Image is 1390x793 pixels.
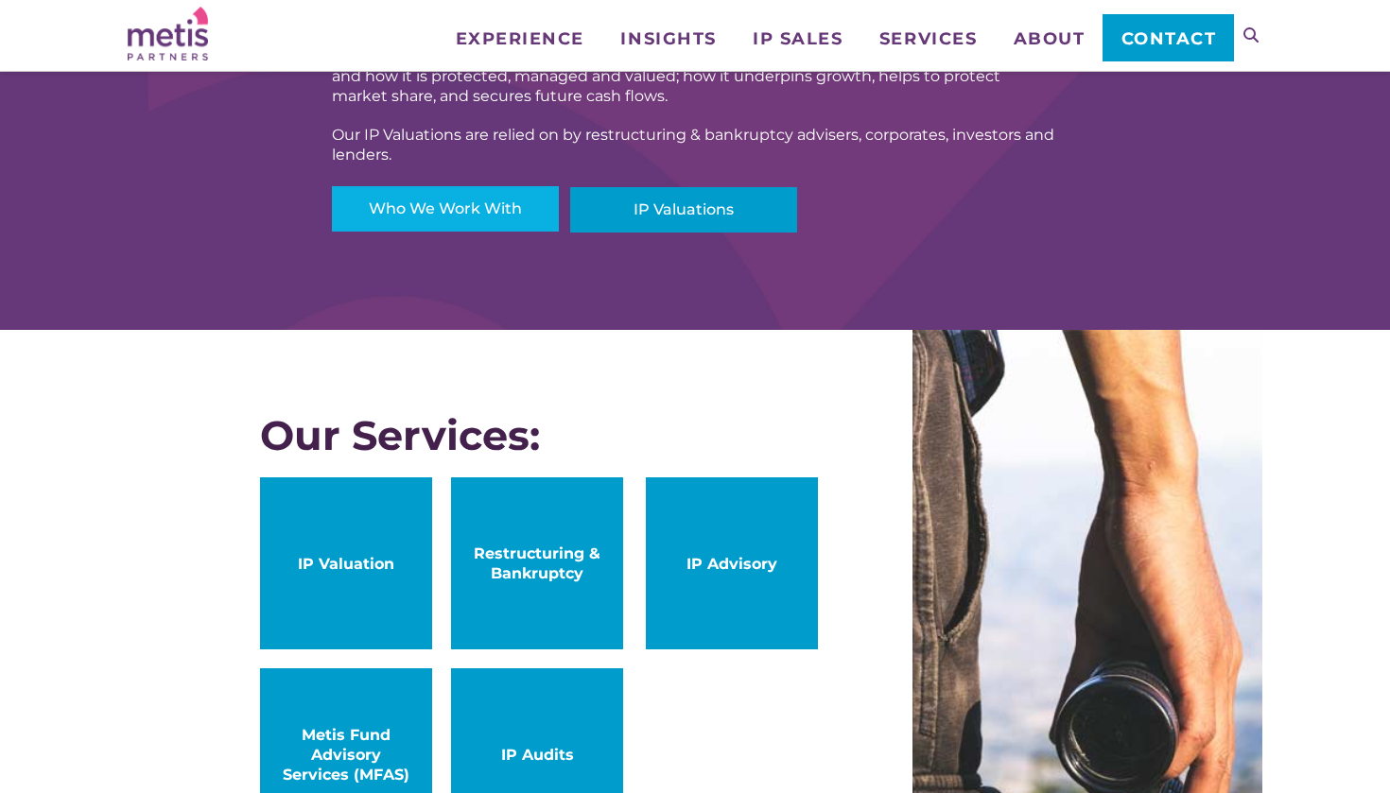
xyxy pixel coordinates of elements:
a: IP Valuation [260,477,432,649]
span: Experience [456,30,584,47]
div: Our Services: [260,412,818,458]
span: Restructuring & Bankruptcy [470,543,604,583]
span: IP Sales [753,30,843,47]
img: Metis Partners [128,7,208,60]
span: About [1014,30,1086,47]
a: Contact [1103,14,1234,61]
div: Our IP Valuations are relied on by restructuring & bankruptcy advisers, corporates, investors and... [332,125,1058,164]
span: IP Valuation [279,554,413,574]
span: Metis Fund Advisory Services (MFAS) [279,725,413,784]
a: IP Valuations [570,187,797,233]
a: Who We Work With [332,186,559,232]
span: IP Audits [470,745,604,765]
span: Services [879,30,977,47]
a: Restructuring & Bankruptcy [451,477,623,649]
a: IP Advisory [646,477,818,649]
span: IP Advisory [665,554,799,574]
span: Contact [1121,30,1217,47]
span: Insights [620,30,716,47]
